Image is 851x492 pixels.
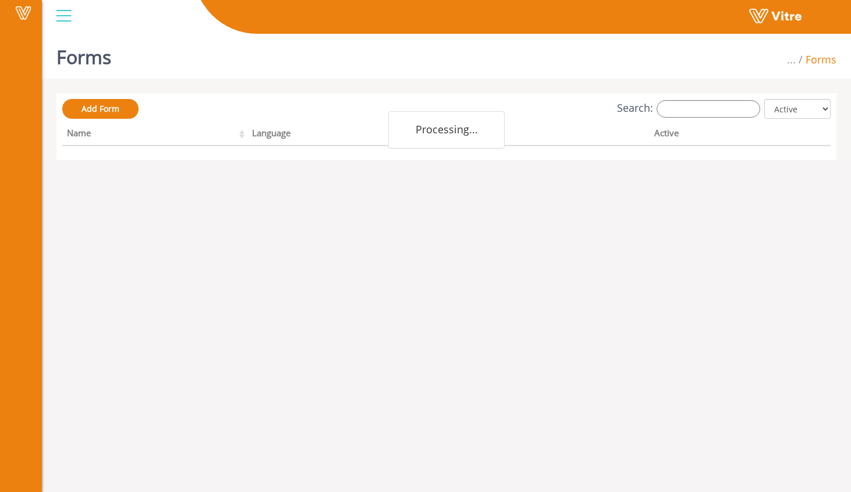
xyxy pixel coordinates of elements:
th: Active [650,124,793,146]
div: Processing... [388,111,505,148]
a: Add Form [62,99,139,119]
span: Add Form [81,103,119,114]
h1: Forms [56,29,111,79]
th: Name [62,124,247,146]
label: Search: [617,100,760,118]
input: Search: [657,100,760,118]
li: Forms [796,52,836,68]
th: Company [451,124,649,146]
span: ... [787,52,796,66]
th: Language [247,124,451,146]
